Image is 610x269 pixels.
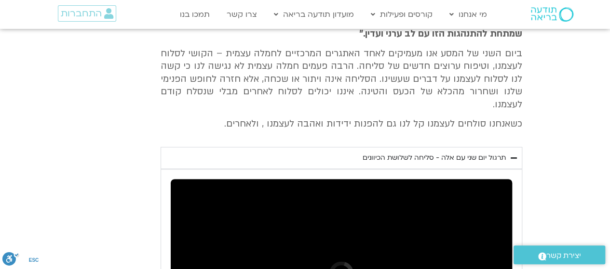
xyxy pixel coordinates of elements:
[445,5,492,24] a: מי אנחנו
[514,245,605,264] a: יצירת קשר
[531,7,573,22] img: תודעה בריאה
[366,5,437,24] a: קורסים ופעילות
[161,117,522,130] p: כשאנחנו סולחים לעצמנו קל לנו גם להפנות ידידות ואהבה לעצמנו , ולאחרים.
[363,152,506,164] div: תרגול יום שני עם אלה - סליחה לשלושת הכיוונים
[175,5,215,24] a: תמכו בנו
[58,5,116,22] a: התחברות
[269,5,359,24] a: מועדון תודעה בריאה
[222,5,262,24] a: צרו קשר
[546,249,581,262] span: יצירת קשר
[161,147,522,169] summary: תרגול יום שני עם אלה - סליחה לשלושת הכיוונים
[161,47,522,111] span: ביום השני של המסע אנו מעמיקים לאחד האתגרים המרכזיים לחמלה עצמית – הקושי לסלוח לעצמנו, וטיפוח ערוצ...
[61,8,102,19] span: התחברות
